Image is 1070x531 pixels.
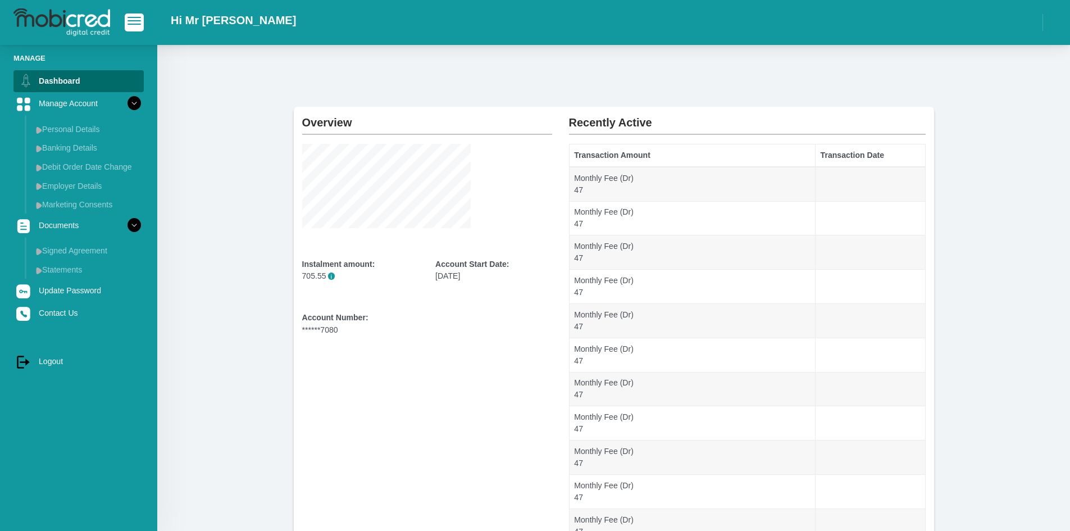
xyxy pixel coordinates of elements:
a: Signed Agreement [31,242,144,260]
td: Monthly Fee (Dr) 47 [569,441,815,475]
td: Monthly Fee (Dr) 47 [569,201,815,235]
b: Account Start Date: [435,260,509,269]
h2: Overview [302,107,552,129]
th: Transaction Date [815,144,925,167]
b: Account Number: [302,313,368,322]
p: 705.55 [302,270,419,282]
td: Monthly Fee (Dr) 47 [569,303,815,338]
a: Statements [31,261,144,279]
a: Banking Details [31,139,144,157]
a: Debit Order Date Change [31,158,144,176]
a: Logout [13,351,144,372]
h2: Recently Active [569,107,926,129]
td: Monthly Fee (Dr) 47 [569,406,815,441]
h2: Hi Mr [PERSON_NAME] [171,13,296,27]
td: Monthly Fee (Dr) 47 [569,475,815,509]
td: Monthly Fee (Dr) 47 [569,270,815,304]
a: Marketing Consents [31,196,144,214]
img: menu arrow [36,164,42,171]
a: Update Password [13,280,144,301]
a: Dashboard [13,70,144,92]
b: Instalment amount: [302,260,375,269]
a: Documents [13,215,144,236]
a: Personal Details [31,120,144,138]
img: menu arrow [36,202,42,209]
th: Transaction Amount [569,144,815,167]
td: Monthly Fee (Dr) 47 [569,338,815,372]
td: Monthly Fee (Dr) 47 [569,167,815,201]
a: Employer Details [31,177,144,195]
img: menu arrow [36,126,42,134]
div: [DATE] [435,258,552,282]
img: menu arrow [36,248,42,255]
img: menu arrow [36,267,42,274]
li: Manage [13,53,144,63]
span: Please note that the instalment amount provided does not include the monthly fee, which will be i... [328,273,335,280]
img: logo-mobicred.svg [13,8,110,37]
img: menu arrow [36,183,42,190]
a: Manage Account [13,93,144,114]
img: menu arrow [36,145,42,152]
a: Contact Us [13,302,144,324]
td: Monthly Fee (Dr) 47 [569,235,815,270]
td: Monthly Fee (Dr) 47 [569,372,815,406]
